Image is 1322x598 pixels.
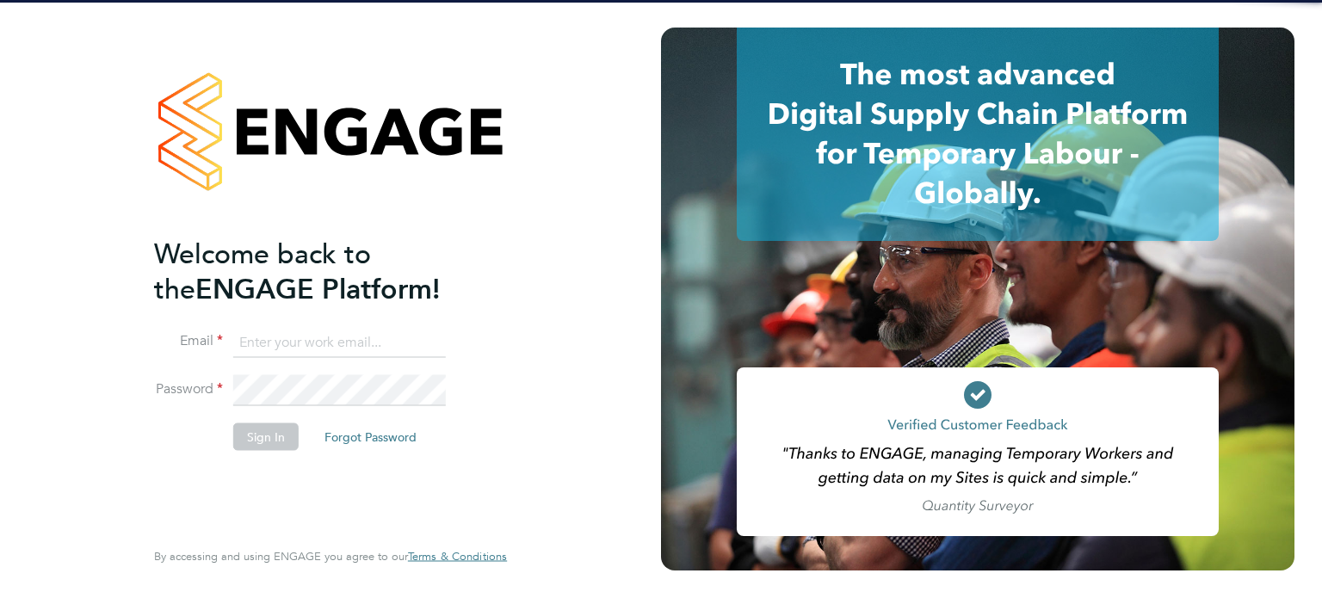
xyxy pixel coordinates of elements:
[154,332,223,350] label: Email
[408,549,507,564] span: Terms & Conditions
[154,236,490,306] h2: ENGAGE Platform!
[233,327,446,358] input: Enter your work email...
[154,380,223,398] label: Password
[408,550,507,564] a: Terms & Conditions
[154,237,371,305] span: Welcome back to the
[154,549,507,564] span: By accessing and using ENGAGE you agree to our
[311,423,430,451] button: Forgot Password
[233,423,299,451] button: Sign In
